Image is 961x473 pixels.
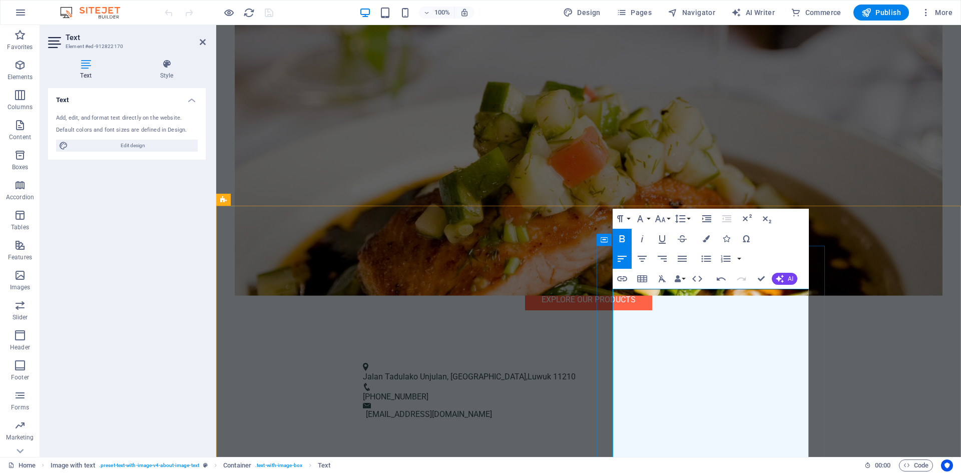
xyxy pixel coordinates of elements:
[150,384,276,394] a: [EMAIL_ADDRESS][DOMAIN_NAME]
[716,249,735,269] button: Ordered List
[737,209,756,229] button: Superscript
[941,459,953,471] button: Usercentrics
[712,269,731,289] button: Undo (Ctrl+Z)
[613,209,632,229] button: Paragraph Format
[243,7,255,19] button: reload
[58,7,133,19] img: Editor Logo
[223,459,251,471] span: Click to select. Double-click to edit
[727,5,779,21] button: AI Writer
[697,249,716,269] button: Unordered List
[717,229,736,249] button: Icons
[223,7,235,19] button: Click here to leave preview mode and continue editing
[899,459,933,471] button: Code
[653,209,672,229] button: Font Size
[12,163,29,171] p: Boxes
[48,59,128,80] h4: Text
[697,229,716,249] button: Colors
[243,7,255,19] i: Reload page
[653,229,672,249] button: Underline (Ctrl+U)
[56,114,198,123] div: Add, edit, and format text directly on the website.
[6,433,34,441] p: Marketing
[864,459,891,471] h6: Session time
[11,223,29,231] p: Tables
[861,8,901,18] span: Publish
[6,193,34,201] p: Accordion
[787,5,845,21] button: Commerce
[48,88,206,106] h4: Text
[717,209,736,229] button: Decrease Indent
[732,269,751,289] button: Redo (Ctrl+Shift+Z)
[11,403,29,411] p: Forms
[203,462,208,468] i: This element is a customizable preset
[147,346,590,358] p: ,
[875,459,890,471] span: 00 00
[882,461,883,469] span: :
[147,347,310,356] span: Jalan Tadulako Unjulan, [GEOGRAPHIC_DATA]
[697,209,716,229] button: Increase Indent
[737,229,756,249] button: Special Characters
[653,249,672,269] button: Align Right
[10,343,30,351] p: Header
[653,269,672,289] button: Clear Formatting
[633,229,652,249] button: Italic (Ctrl+I)
[673,269,687,289] button: Data Bindings
[613,269,632,289] button: Insert Link
[10,283,31,291] p: Images
[8,73,33,81] p: Elements
[673,209,692,229] button: Line Height
[563,8,601,18] span: Design
[311,347,335,356] span: Luwuk
[921,8,952,18] span: More
[688,269,707,289] button: HTML
[664,5,719,21] button: Navigator
[752,269,771,289] button: Confirm (Ctrl+⏎)
[434,7,450,19] h6: 100%
[617,8,652,18] span: Pages
[128,59,206,80] h4: Style
[13,313,28,321] p: Slider
[668,8,715,18] span: Navigator
[613,229,632,249] button: Bold (Ctrl+B)
[633,209,652,229] button: Font Family
[56,126,198,135] div: Default colors and font sizes are defined in Design.
[419,7,454,19] button: 100%
[613,249,632,269] button: Align Left
[147,367,212,376] span: [PHONE_NUMBER]
[673,229,692,249] button: Strikethrough
[51,459,331,471] nav: breadcrumb
[673,249,692,269] button: Align Justify
[56,140,198,152] button: Edit design
[66,33,206,42] h2: Text
[255,459,302,471] span: . text-with-image-box
[11,373,29,381] p: Footer
[788,276,793,282] span: AI
[757,209,776,229] button: Subscript
[51,459,95,471] span: Click to select. Double-click to edit
[337,347,359,356] span: 11210
[99,459,199,471] span: . preset-text-with-image-v4-about-image-text
[791,8,841,18] span: Commerce
[318,459,330,471] span: Click to select. Double-click to edit
[7,43,33,51] p: Favorites
[613,5,656,21] button: Pages
[735,249,743,269] button: Ordered List
[8,103,33,111] p: Columns
[633,249,652,269] button: Align Center
[917,5,956,21] button: More
[853,5,909,21] button: Publish
[460,8,469,17] i: On resize automatically adjust zoom level to fit chosen device.
[8,253,32,261] p: Features
[559,5,605,21] button: Design
[772,273,797,285] button: AI
[71,140,195,152] span: Edit design
[633,269,652,289] button: Insert Table
[8,459,36,471] a: Click to cancel selection. Double-click to open Pages
[66,42,186,51] h3: Element #ed-912822170
[731,8,775,18] span: AI Writer
[9,133,31,141] p: Content
[903,459,928,471] span: Code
